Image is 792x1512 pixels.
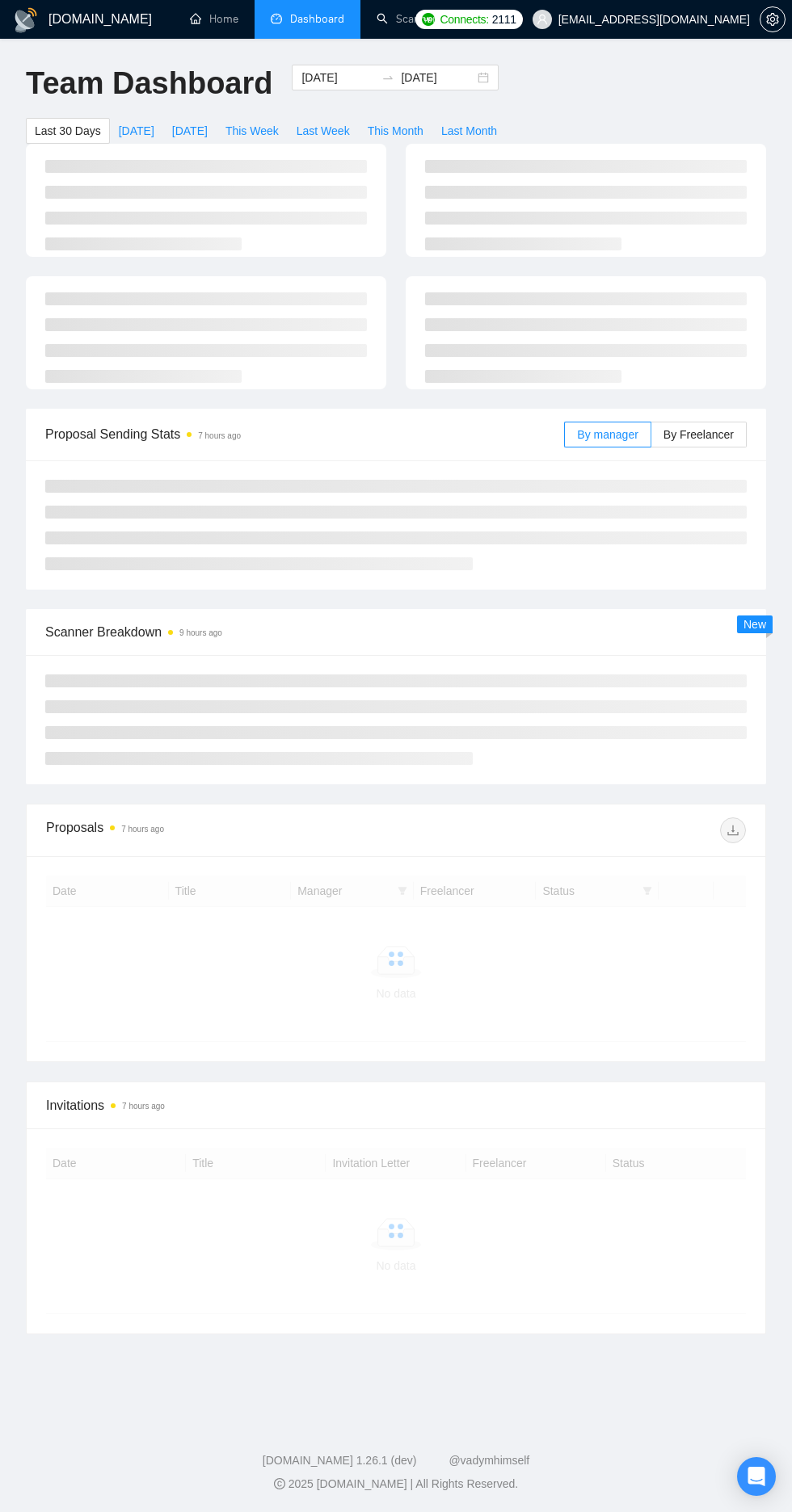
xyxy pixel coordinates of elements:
[190,12,238,26] a: homeHome
[377,12,436,26] a: searchScanner
[46,1095,746,1115] span: Invitations
[288,118,359,144] button: Last Week
[46,817,396,843] div: Proposals
[381,71,394,84] span: to
[760,13,786,26] a: setting
[577,428,638,441] span: By manager
[163,118,217,144] button: [DATE]
[225,122,279,140] span: This Week
[13,7,39,33] img: logo
[122,1102,165,1111] time: 7 hours ago
[274,1478,285,1489] span: copyright
[297,122,350,140] span: Last Week
[119,122,154,140] span: [DATE]
[110,118,163,144] button: [DATE]
[381,71,394,84] span: swap-right
[441,122,497,140] span: Last Month
[179,628,222,637] time: 9 hours ago
[359,118,432,144] button: This Month
[760,13,785,26] span: setting
[760,6,786,32] button: setting
[217,118,288,144] button: This Week
[440,10,488,28] span: Connects:
[13,1476,779,1493] div: 2025 [DOMAIN_NAME] | All Rights Reserved.
[26,118,110,144] button: Last 30 Days
[26,65,272,103] h1: Team Dashboard
[290,12,344,26] span: Dashboard
[492,10,516,28] span: 2111
[45,622,747,642] span: Scanner Breakdown
[449,1454,529,1467] a: @vadymhimself
[198,431,241,440] time: 7 hours ago
[737,1457,776,1496] div: Open Intercom Messenger
[432,118,506,144] button: Last Month
[45,424,564,444] span: Proposal Sending Stats
[301,69,375,86] input: Start date
[744,618,766,631] span: New
[664,428,734,441] span: By Freelancer
[401,69,474,86] input: End date
[172,122,208,140] span: [DATE]
[271,13,282,24] span: dashboard
[368,122,423,140] span: This Month
[537,14,548,25] span: user
[263,1454,417,1467] a: [DOMAIN_NAME] 1.26.1 (dev)
[35,122,101,140] span: Last 30 Days
[121,825,164,834] time: 7 hours ago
